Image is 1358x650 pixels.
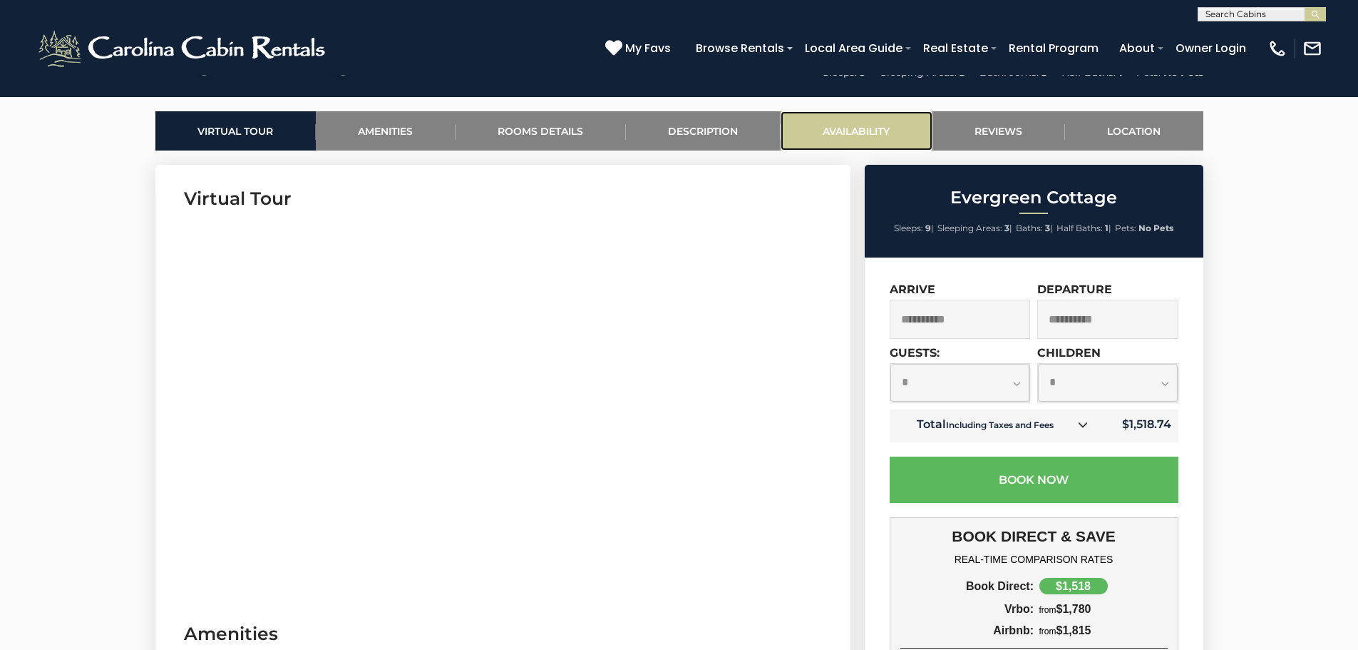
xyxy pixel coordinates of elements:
[36,27,331,70] img: White-1-2.png
[689,36,791,61] a: Browse Rentals
[1267,39,1287,59] img: phone-regular-white.png
[1016,223,1043,233] span: Baths:
[925,223,931,233] strong: 9
[916,36,995,61] a: Real Estate
[1065,111,1203,151] a: Location
[316,111,456,151] a: Amenities
[900,603,1034,616] div: Vrbo:
[900,528,1168,545] h3: BOOK DIRECT & SAVE
[1056,223,1103,233] span: Half Baths:
[155,111,316,151] a: Virtual Tour
[798,36,910,61] a: Local Area Guide
[1039,605,1056,615] span: from
[625,39,671,57] span: My Favs
[184,186,822,211] h3: Virtual Tour
[1034,624,1168,637] div: $1,815
[1004,223,1009,233] strong: 3
[1039,578,1108,594] div: $1,518
[894,219,934,238] li: |
[1037,283,1112,296] label: Departure
[1138,223,1173,233] strong: No Pets
[900,624,1034,637] div: Airbnb:
[868,188,1200,207] h2: Evergreen Cottage
[932,111,1065,151] a: Reviews
[937,223,1002,233] span: Sleeping Areas:
[1302,39,1322,59] img: mail-regular-white.png
[605,39,674,58] a: My Favs
[1037,346,1101,360] label: Children
[946,420,1054,430] small: Including Taxes and Fees
[184,621,822,646] h3: Amenities
[1016,219,1053,238] li: |
[890,410,1100,442] td: Total
[900,554,1168,565] h4: REAL-TIME COMPARISON RATES
[937,219,1012,238] li: |
[1115,223,1136,233] span: Pets:
[1034,603,1168,616] div: $1,780
[1099,410,1178,442] td: $1,518.74
[1045,223,1050,233] strong: 3
[1168,36,1253,61] a: Owner Login
[1002,36,1106,61] a: Rental Program
[1039,626,1056,636] span: from
[1056,219,1111,238] li: |
[890,457,1178,503] button: Book Now
[626,111,781,151] a: Description
[1112,36,1162,61] a: About
[894,223,923,233] span: Sleeps:
[456,111,626,151] a: Rooms Details
[900,580,1034,593] div: Book Direct:
[1105,223,1108,233] strong: 1
[890,283,935,296] label: Arrive
[890,346,940,360] label: Guests:
[781,111,932,151] a: Availability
